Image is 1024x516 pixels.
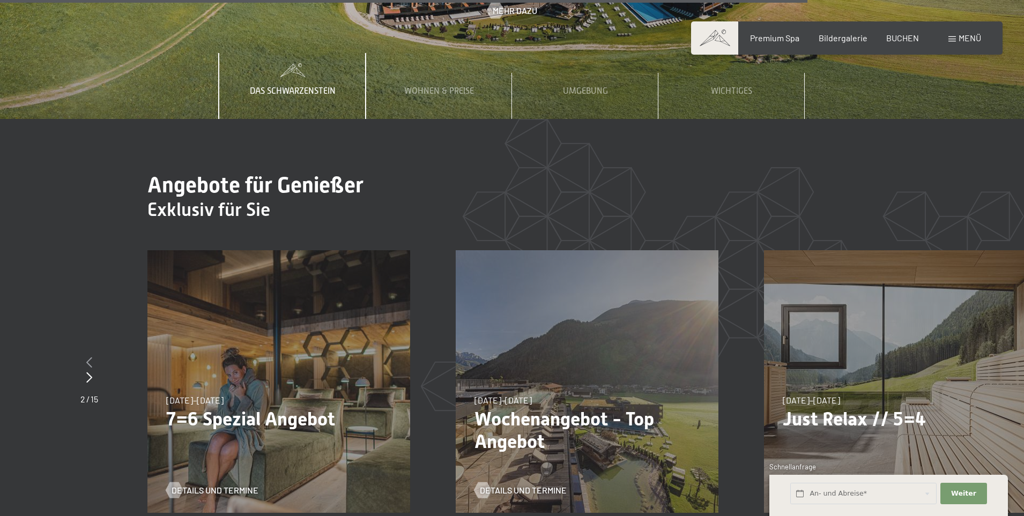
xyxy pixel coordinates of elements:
p: Wochenangebot - Top Angebot [474,408,700,453]
a: BUCHEN [886,33,919,43]
span: Weiter [951,489,976,498]
span: Details und Termine [480,484,567,496]
span: Angebote für Genießer [147,173,363,198]
span: 15 [91,394,98,404]
span: Wichtiges [711,86,752,96]
a: Details und Termine [166,484,258,496]
p: 7=6 Spezial Angebot [166,408,391,430]
a: Mehr dazu [487,5,537,17]
p: Just Relax // 5=4 [783,408,1008,430]
span: Details und Termine [172,484,258,496]
span: [DATE]–[DATE] [166,395,224,405]
span: Umgebung [563,86,608,96]
a: Bildergalerie [819,33,867,43]
a: Premium Spa [750,33,799,43]
span: [DATE]–[DATE] [474,395,532,405]
span: Exklusiv für Sie [147,199,270,220]
span: / [86,394,90,404]
a: Details und Termine [474,484,567,496]
span: Menü [959,33,981,43]
button: Weiter [940,483,986,505]
span: Wohnen & Preise [404,86,474,96]
span: [DATE]–[DATE] [783,395,840,405]
span: Mehr dazu [493,5,537,17]
span: 2 [80,394,85,404]
span: Das Schwarzenstein [250,86,336,96]
span: Schnellanfrage [769,462,816,471]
